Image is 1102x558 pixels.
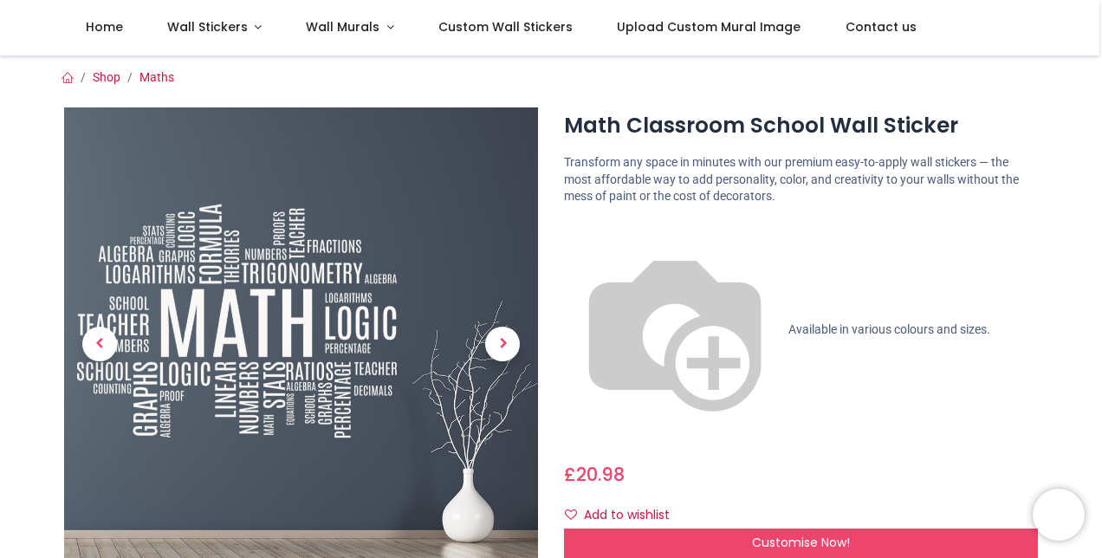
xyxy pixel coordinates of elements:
[485,327,520,361] span: Next
[86,18,123,36] span: Home
[1033,489,1085,541] iframe: Brevo live chat
[752,534,850,551] span: Customise Now!
[565,509,577,521] i: Add to wishlist
[82,327,117,361] span: Previous
[167,18,248,36] span: Wall Stickers
[846,18,917,36] span: Contact us
[564,462,625,487] span: £
[564,154,1038,205] p: Transform any space in minutes with our premium easy-to-apply wall stickers — the most affordable...
[564,501,684,530] button: Add to wishlistAdd to wishlist
[438,18,573,36] span: Custom Wall Stickers
[564,219,786,441] img: color-wheel.png
[64,178,135,510] a: Previous
[576,462,625,487] span: 20.98
[139,70,174,84] a: Maths
[306,18,379,36] span: Wall Murals
[93,70,120,84] a: Shop
[564,111,1038,140] h1: Math Classroom School Wall Sticker
[788,322,990,336] span: Available in various colours and sizes.
[617,18,801,36] span: Upload Custom Mural Image
[467,178,538,510] a: Next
